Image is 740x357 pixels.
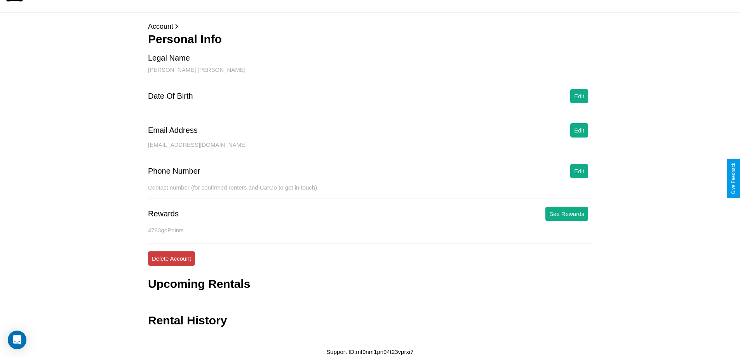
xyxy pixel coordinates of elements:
[148,141,592,156] div: [EMAIL_ADDRESS][DOMAIN_NAME]
[148,167,200,176] div: Phone Number
[570,123,588,138] button: Edit
[148,20,592,33] p: Account
[731,163,736,194] div: Give Feedback
[545,207,588,221] button: See Rewards
[570,164,588,178] button: Edit
[570,89,588,103] button: Edit
[326,347,413,357] p: Support ID: mf9nm1pn94t23vprxi7
[148,314,227,327] h3: Rental History
[148,33,592,46] h3: Personal Info
[148,251,195,266] button: Delete Account
[148,184,592,199] div: Contact number (for confirmed renters and CarGo to get in touch).
[148,54,190,63] div: Legal Name
[148,92,193,101] div: Date Of Birth
[148,277,250,291] h3: Upcoming Rentals
[148,209,179,218] div: Rewards
[8,331,26,349] div: Open Intercom Messenger
[148,225,592,235] p: 4783 goPoints
[148,66,592,81] div: [PERSON_NAME] [PERSON_NAME]
[148,126,198,135] div: Email Address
